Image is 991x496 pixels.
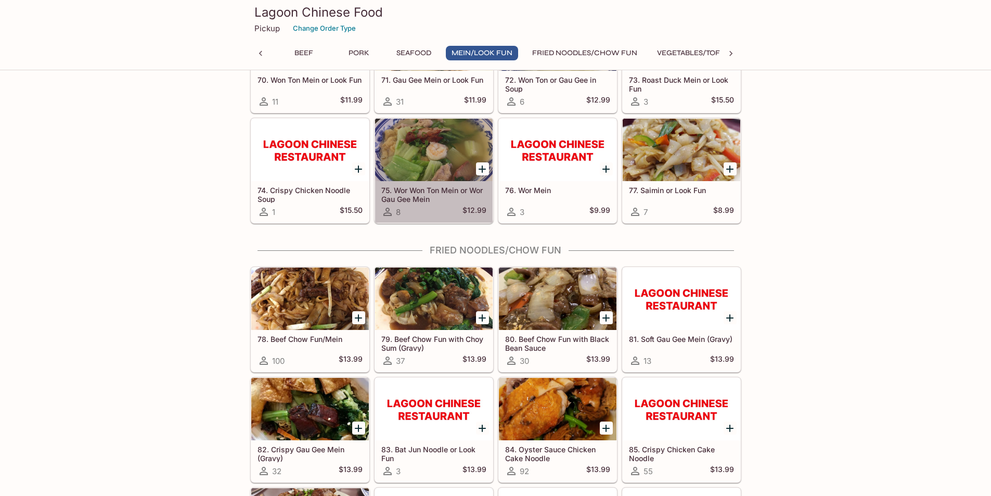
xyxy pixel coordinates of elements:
h5: $11.99 [464,95,486,108]
button: Add 85. Crispy Chicken Cake Noodle [724,422,737,435]
a: 84. Oyster Sauce Chicken Cake Noodle92$13.99 [498,377,617,482]
h5: $13.99 [462,465,486,477]
h5: 85. Crispy Chicken Cake Noodle [629,445,734,462]
button: Add 80. Beef Chow Fun with Black Bean Sauce [600,311,613,324]
h5: 79. Beef Chow Fun with Choy Sum (Gravy) [381,335,486,352]
button: Add 76. Wor Mein [600,162,613,175]
span: 3 [396,466,401,476]
div: 81. Soft Gau Gee Mein (Gravy) [623,268,740,330]
button: Add 78. Beef Chow Fun/Mein [352,311,365,324]
h5: $11.99 [340,95,363,108]
h5: 71. Gau Gee Mein or Look Fun [381,75,486,84]
h5: 78. Beef Chow Fun/Mein [258,335,363,344]
h5: $13.99 [339,465,363,477]
div: 75. Wor Won Ton Mein or Wor Gau Gee Mein [375,119,493,181]
div: 77. Saimin or Look Fun [623,119,740,181]
h5: 80. Beef Chow Fun with Black Bean Sauce [505,335,610,352]
button: Add 79. Beef Chow Fun with Choy Sum (Gravy) [476,311,489,324]
span: 3 [520,207,524,217]
button: Add 84. Oyster Sauce Chicken Cake Noodle [600,422,613,435]
h5: 77. Saimin or Look Fun [629,186,734,195]
h5: 81. Soft Gau Gee Mein (Gravy) [629,335,734,344]
div: 79. Beef Chow Fun with Choy Sum (Gravy) [375,268,493,330]
button: Vegetables/Tofu [651,46,731,60]
button: Fried Noodles/Chow Fun [526,46,643,60]
div: 80. Beef Chow Fun with Black Bean Sauce [499,268,616,330]
h5: 84. Oyster Sauce Chicken Cake Noodle [505,445,610,462]
a: 80. Beef Chow Fun with Black Bean Sauce30$13.99 [498,267,617,372]
button: Add 81. Soft Gau Gee Mein (Gravy) [724,311,737,324]
a: 81. Soft Gau Gee Mein (Gravy)13$13.99 [622,267,741,372]
span: 92 [520,466,529,476]
h5: 76. Wor Mein [505,186,610,195]
h5: 75. Wor Won Ton Mein or Wor Gau Gee Mein [381,186,486,203]
span: 100 [272,356,285,366]
span: 11 [272,97,278,107]
h5: 72. Won Ton or Gau Gee in Soup [505,75,610,93]
span: 32 [272,466,281,476]
button: Seafood [391,46,437,60]
h5: 82. Crispy Gau Gee Mein (Gravy) [258,445,363,462]
h5: $13.99 [339,354,363,367]
button: Change Order Type [288,20,361,36]
div: 78. Beef Chow Fun/Mein [251,268,369,330]
a: 77. Saimin or Look Fun7$8.99 [622,118,741,223]
a: 76. Wor Mein3$9.99 [498,118,617,223]
h5: $13.99 [710,465,734,477]
div: 76. Wor Mein [499,119,616,181]
h5: $13.99 [710,354,734,367]
a: 82. Crispy Gau Gee Mein (Gravy)32$13.99 [251,377,369,482]
div: 84. Oyster Sauce Chicken Cake Noodle [499,378,616,440]
span: 3 [643,97,648,107]
h5: 73. Roast Duck Mein or Look Fun [629,75,734,93]
div: 72. Won Ton or Gau Gee in Soup [499,8,616,71]
div: 70. Won Ton Mein or Look Fun [251,8,369,71]
span: 31 [396,97,404,107]
span: 55 [643,466,653,476]
a: 74. Crispy Chicken Noodle Soup1$15.50 [251,118,369,223]
button: Pork [336,46,382,60]
h5: $12.99 [462,206,486,218]
button: Add 83. Bat Jun Noodle or Look Fun [476,422,489,435]
button: Mein/Look Fun [446,46,518,60]
h5: $9.99 [589,206,610,218]
h5: 70. Won Ton Mein or Look Fun [258,75,363,84]
h5: $13.99 [586,354,610,367]
span: 1 [272,207,275,217]
a: 79. Beef Chow Fun with Choy Sum (Gravy)37$13.99 [375,267,493,372]
h5: $12.99 [586,95,610,108]
h5: $15.50 [340,206,363,218]
div: 73. Roast Duck Mein or Look Fun [623,8,740,71]
p: Pickup [254,23,280,33]
a: 78. Beef Chow Fun/Mein100$13.99 [251,267,369,372]
h4: Fried Noodles/Chow Fun [250,245,741,256]
button: Add 75. Wor Won Ton Mein or Wor Gau Gee Mein [476,162,489,175]
button: Add 82. Crispy Gau Gee Mein (Gravy) [352,422,365,435]
div: 85. Crispy Chicken Cake Noodle [623,378,740,440]
h5: $8.99 [713,206,734,218]
button: Add 74. Crispy Chicken Noodle Soup [352,162,365,175]
span: 7 [643,207,648,217]
div: 71. Gau Gee Mein or Look Fun [375,8,493,71]
a: 85. Crispy Chicken Cake Noodle55$13.99 [622,377,741,482]
div: 82. Crispy Gau Gee Mein (Gravy) [251,378,369,440]
h5: 83. Bat Jun Noodle or Look Fun [381,445,486,462]
h5: $13.99 [462,354,486,367]
div: 74. Crispy Chicken Noodle Soup [251,119,369,181]
h3: Lagoon Chinese Food [254,4,737,20]
h5: $13.99 [586,465,610,477]
span: 6 [520,97,524,107]
h5: 74. Crispy Chicken Noodle Soup [258,186,363,203]
span: 13 [643,356,651,366]
span: 30 [520,356,529,366]
span: 37 [396,356,405,366]
a: 75. Wor Won Ton Mein or Wor Gau Gee Mein8$12.99 [375,118,493,223]
h5: $15.50 [711,95,734,108]
span: 8 [396,207,401,217]
button: Beef [280,46,327,60]
div: 83. Bat Jun Noodle or Look Fun [375,378,493,440]
a: 83. Bat Jun Noodle or Look Fun3$13.99 [375,377,493,482]
button: Add 77. Saimin or Look Fun [724,162,737,175]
